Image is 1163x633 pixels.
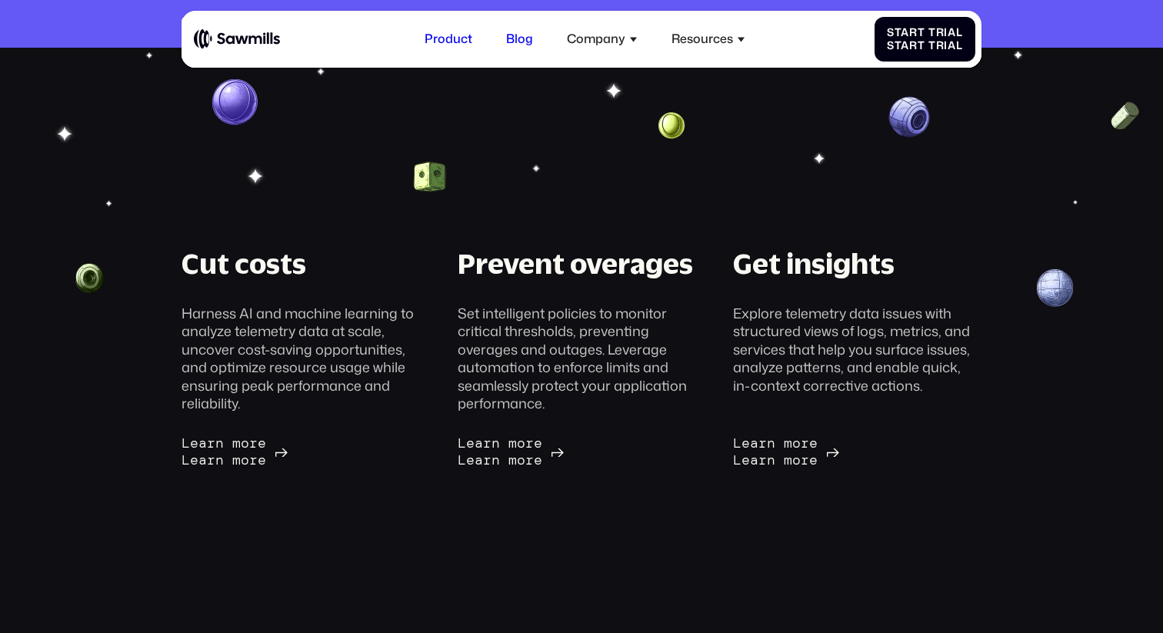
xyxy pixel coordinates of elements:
span: a [948,25,956,39]
span: W [951,10,958,24]
span: t [895,25,901,39]
span: r [909,38,918,52]
span: r [936,38,945,52]
span: t [918,25,925,39]
span: i [944,38,948,52]
span: E [911,10,918,24]
span: R [904,10,911,24]
span: a [948,38,956,52]
span: D [925,10,931,24]
span: t [918,38,925,52]
span: T [928,25,936,39]
span: l [956,25,963,39]
span: r [936,25,945,39]
span: A [918,10,925,24]
a: Blog [497,22,542,55]
span: T [928,38,936,52]
span: a [901,38,909,52]
span: l [956,38,963,52]
span: N [938,10,945,24]
div: Resources [662,22,755,55]
span: S [887,25,895,39]
span: O [945,10,951,24]
span: t [895,38,901,52]
div: Company [567,32,625,46]
span: S [887,38,895,52]
a: Product [415,22,482,55]
a: StartTrialStartTrial [875,17,975,62]
div: Company [558,22,647,55]
div: Resources [671,32,733,46]
span: a [901,25,909,39]
span: r [909,25,918,39]
span: i [944,25,948,39]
